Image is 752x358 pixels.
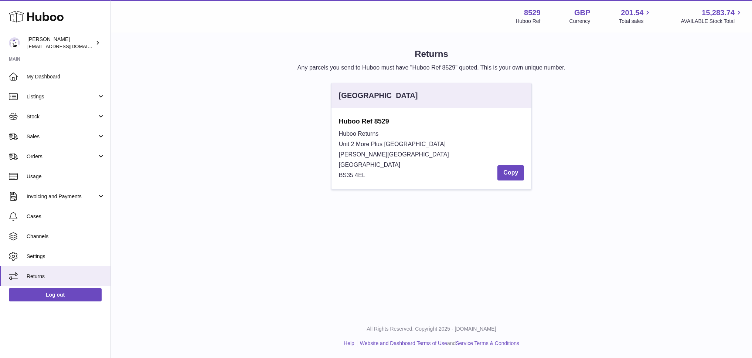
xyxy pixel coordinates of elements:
span: Stock [27,113,97,120]
span: Listings [27,93,97,100]
a: Service Terms & Conditions [456,340,519,346]
a: Log out [9,288,102,301]
span: My Dashboard [27,73,105,80]
h1: Returns [123,48,740,60]
span: Cases [27,213,105,220]
span: Sales [27,133,97,140]
strong: GBP [574,8,590,18]
p: Any parcels you send to Huboo must have "Huboo Ref 8529" quoted. This is your own unique number. [123,64,740,72]
span: BS35 4EL [339,172,365,178]
strong: Huboo Ref 8529 [339,117,524,126]
div: [PERSON_NAME] [27,36,94,50]
img: admin@redgrass.ch [9,37,20,48]
span: [PERSON_NAME][GEOGRAPHIC_DATA] [339,151,449,158]
a: Help [344,340,354,346]
span: AVAILABLE Stock Total [681,18,743,25]
span: Channels [27,233,105,240]
span: Orders [27,153,97,160]
li: and [357,340,519,347]
span: 15,283.74 [702,8,735,18]
div: Currency [569,18,591,25]
div: [GEOGRAPHIC_DATA] [339,91,418,101]
span: Settings [27,253,105,260]
a: Website and Dashboard Terms of Use [360,340,447,346]
span: Huboo Returns [339,131,379,137]
div: Huboo Ref [516,18,541,25]
span: [EMAIL_ADDRESS][DOMAIN_NAME] [27,43,109,49]
span: Returns [27,273,105,280]
span: Usage [27,173,105,180]
a: 201.54 Total sales [619,8,652,25]
strong: 8529 [524,8,541,18]
span: Total sales [619,18,652,25]
button: Copy [497,165,524,180]
span: Unit 2 More Plus [GEOGRAPHIC_DATA] [339,141,446,147]
span: 201.54 [621,8,643,18]
a: 15,283.74 AVAILABLE Stock Total [681,8,743,25]
span: [GEOGRAPHIC_DATA] [339,162,401,168]
p: All Rights Reserved. Copyright 2025 - [DOMAIN_NAME] [117,325,746,332]
span: Invoicing and Payments [27,193,97,200]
